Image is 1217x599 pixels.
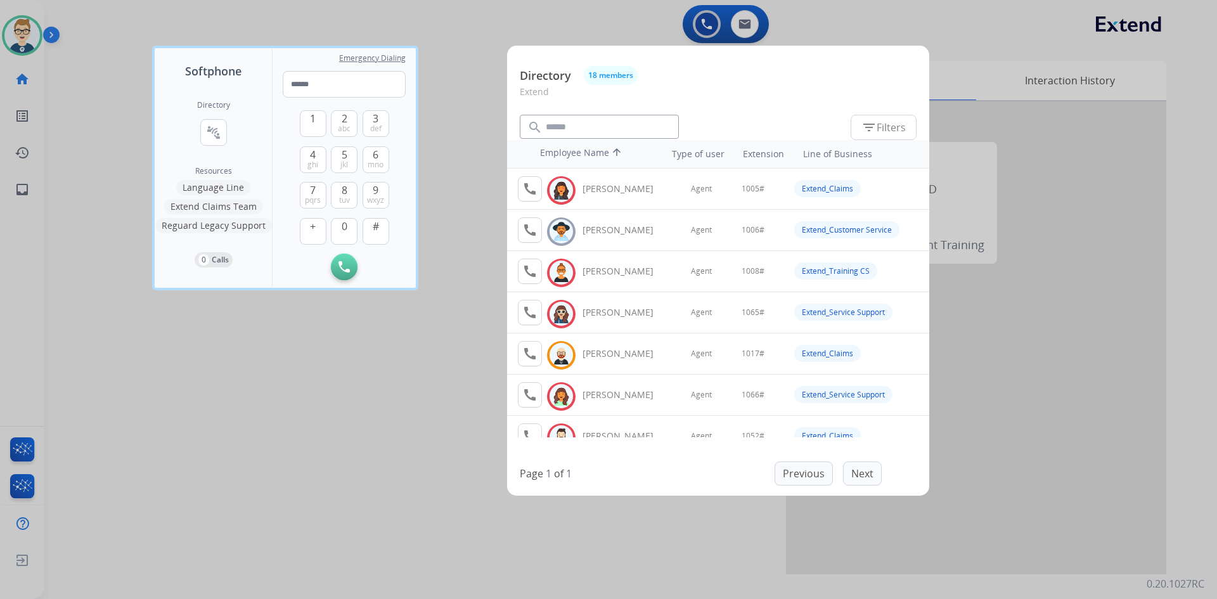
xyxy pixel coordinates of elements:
p: Calls [212,254,229,266]
span: def [370,124,382,134]
mat-icon: arrow_upward [609,146,624,162]
button: 6mno [363,146,389,173]
div: Extend_Claims [794,427,861,444]
span: Agent [691,225,712,235]
div: [PERSON_NAME] [583,389,667,401]
span: 2 [342,111,347,126]
span: Emergency Dialing [339,53,406,63]
span: Agent [691,266,712,276]
div: [PERSON_NAME] [583,224,667,236]
mat-icon: call [522,346,538,361]
img: avatar [552,387,570,406]
button: 0Calls [195,252,233,267]
span: 7 [310,183,316,198]
img: call-button [338,261,350,273]
button: Extend Claims Team [164,199,263,214]
mat-icon: call [522,222,538,238]
button: 2abc [331,110,357,137]
span: mno [368,160,383,170]
button: Reguard Legacy Support [155,218,272,233]
div: Extend_Customer Service [794,221,899,238]
span: 6 [373,147,378,162]
span: Agent [691,349,712,359]
button: + [300,218,326,245]
span: abc [338,124,351,134]
button: 7pqrs [300,182,326,209]
div: Extend_Claims [794,345,861,362]
button: 0 [331,218,357,245]
div: [PERSON_NAME] [583,306,667,319]
span: wxyz [367,195,384,205]
div: [PERSON_NAME] [583,265,667,278]
button: # [363,218,389,245]
span: Agent [691,184,712,194]
img: avatar [552,304,570,324]
th: Type of user [654,141,731,167]
button: 18 members [584,66,638,85]
span: Agent [691,307,712,318]
th: Line of Business [797,141,923,167]
div: [PERSON_NAME] [583,183,667,195]
mat-icon: call [522,305,538,320]
span: # [373,219,379,234]
p: Page [520,466,543,481]
span: Agent [691,431,712,441]
div: [PERSON_NAME] [583,430,667,442]
button: 4ghi [300,146,326,173]
span: 1008# [742,266,764,276]
div: Extend_Training CS [794,262,877,280]
mat-icon: connect_without_contact [206,125,221,140]
img: avatar [552,222,570,242]
button: 8tuv [331,182,357,209]
span: jkl [340,160,348,170]
span: Resources [195,166,232,176]
span: + [310,219,316,234]
button: 3def [363,110,389,137]
span: 3 [373,111,378,126]
mat-icon: call [522,428,538,444]
div: [PERSON_NAME] [583,347,667,360]
img: avatar [552,181,570,200]
th: Employee Name [534,140,648,168]
p: Extend [520,85,917,108]
img: avatar [552,345,570,365]
span: 0 [342,219,347,234]
span: 8 [342,183,347,198]
span: tuv [339,195,350,205]
span: 9 [373,183,378,198]
div: Extend_Service Support [794,304,892,321]
button: 9wxyz [363,182,389,209]
mat-icon: search [527,120,543,135]
th: Extension [737,141,790,167]
p: of [554,466,563,481]
button: 1 [300,110,326,137]
span: 1017# [742,349,764,359]
span: Softphone [185,62,241,80]
span: 5 [342,147,347,162]
span: pqrs [305,195,321,205]
mat-icon: filter_list [861,120,877,135]
h2: Directory [197,100,230,110]
div: Extend_Claims [794,180,861,197]
span: 1052# [742,431,764,441]
img: avatar [552,263,570,283]
p: 0 [198,254,209,266]
span: 1006# [742,225,764,235]
span: 1005# [742,184,764,194]
span: ghi [307,160,318,170]
span: 1 [310,111,316,126]
p: 0.20.1027RC [1147,576,1204,591]
button: Filters [851,115,917,140]
button: Language Line [176,180,250,195]
span: Filters [861,120,906,135]
span: Agent [691,390,712,400]
span: 1066# [742,390,764,400]
span: 4 [310,147,316,162]
button: 5jkl [331,146,357,173]
span: 1065# [742,307,764,318]
mat-icon: call [522,264,538,279]
mat-icon: call [522,181,538,196]
img: avatar [552,428,570,448]
div: Extend_Service Support [794,386,892,403]
p: Directory [520,67,571,84]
